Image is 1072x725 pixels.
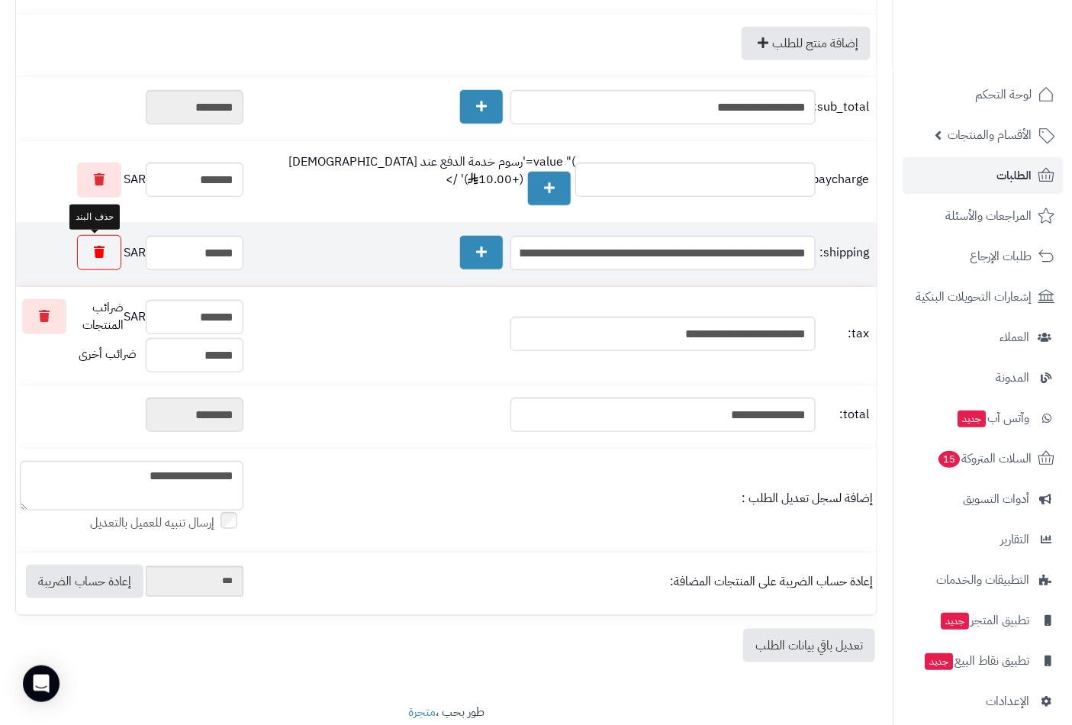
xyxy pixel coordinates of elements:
a: تطبيق المتجرجديد [903,602,1063,639]
span: 15 [938,451,960,468]
div: SAR [20,235,243,270]
a: وآتس آبجديد [903,400,1063,437]
div: إضافة لسجل تعديل الطلب : [251,490,873,507]
span: التطبيقات والخدمات [936,569,1029,591]
a: التطبيقات والخدمات [903,562,1063,598]
a: لوحة التحكم [903,76,1063,113]
a: المراجعات والأسئلة [903,198,1063,234]
span: paycharge: [819,171,869,188]
span: جديد [958,411,986,427]
use: )" value='رسوم خدمة الدفع عند [DEMOGRAPHIC_DATA] (+10.00 )' /> [251,153,575,206]
div: حذف البند [69,205,119,230]
span: تطبيق نقاط البيع [923,650,1029,672]
span: التقارير [1000,529,1029,550]
span: وآتس آب [956,408,1029,429]
a: إعادة حساب الضريبة [26,565,143,598]
label: إرسال تنبيه للعميل بالتعديل [90,514,243,532]
span: ضرائب المنتجات [75,299,124,334]
div: SAR [20,299,243,334]
span: الأقسام والمنتجات [948,124,1032,146]
a: تطبيق نقاط البيعجديد [903,643,1063,679]
a: العملاء [903,319,1063,356]
a: إشعارات التحويلات البنكية [903,279,1063,315]
span: ضرائب أخرى [79,346,137,364]
a: الطلبات [903,157,1063,194]
span: لوحة التحكم [975,84,1032,105]
span: العملاء [1000,327,1029,348]
div: إعادة حساب الضريبة على المنتجات المضافة: [251,573,873,591]
span: جديد [925,653,953,670]
a: المدونة [903,359,1063,396]
span: السلات المتروكة [937,448,1032,469]
span: المدونة [996,367,1029,388]
span: total: [819,406,869,424]
span: إشعارات التحويلات البنكية [916,286,1032,308]
a: تعديل باقي بيانات الطلب [743,629,875,662]
a: إضافة منتج للطلب [742,27,871,60]
a: متجرة [408,704,436,722]
a: التقارير [903,521,1063,558]
span: تطبيق المتجر [939,610,1029,631]
a: طلبات الإرجاع [903,238,1063,275]
span: shipping: [819,244,869,262]
div: Open Intercom Messenger [23,665,60,702]
div: SAR [20,163,243,198]
span: الإعدادات [986,691,1029,712]
span: الطلبات [996,165,1032,186]
span: tax: [819,325,869,343]
a: الإعدادات [903,683,1063,720]
span: sub_total: [819,98,869,116]
span: جديد [941,613,969,630]
span: أدوات التسويق [963,488,1029,510]
a: السلات المتروكة15 [903,440,1063,477]
input: إرسال تنبيه للعميل بالتعديل [221,513,238,530]
span: طلبات الإرجاع [970,246,1032,267]
span: المراجعات والأسئلة [945,205,1032,227]
a: أدوات التسويق [903,481,1063,517]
